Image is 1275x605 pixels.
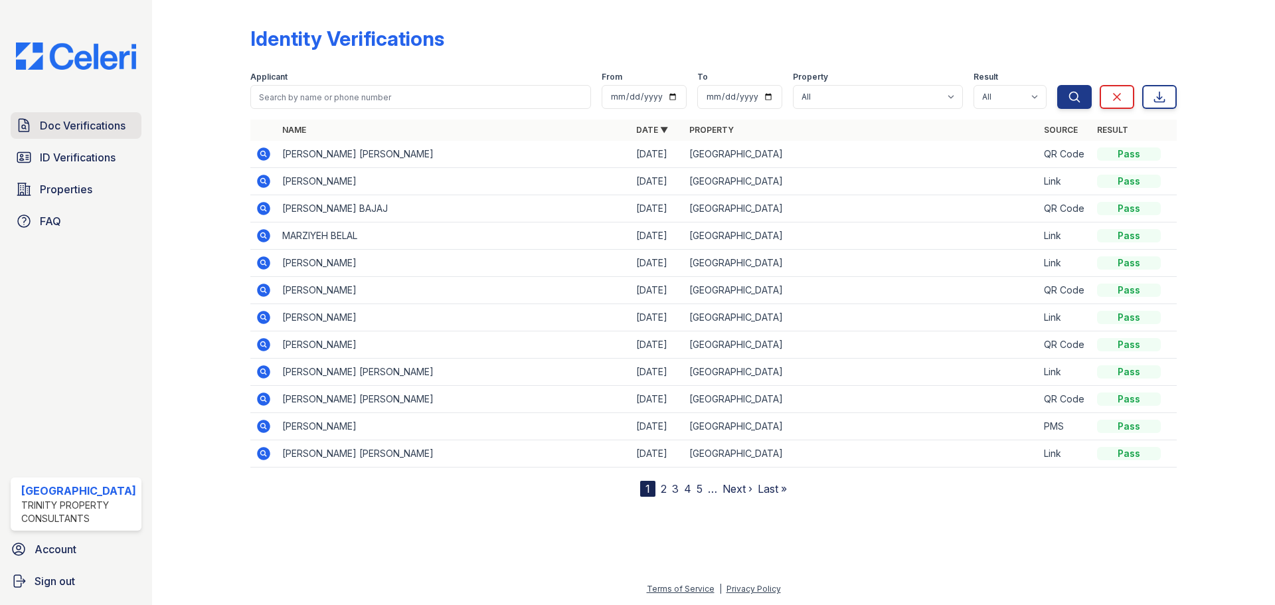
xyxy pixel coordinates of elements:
input: Search by name or phone number [250,85,591,109]
a: Name [282,125,306,135]
a: 2 [661,482,667,495]
td: [DATE] [631,440,684,468]
label: Property [793,72,828,82]
div: Pass [1097,392,1161,406]
td: Link [1039,250,1092,277]
td: Link [1039,304,1092,331]
td: [PERSON_NAME] [277,277,631,304]
a: 3 [672,482,679,495]
a: Property [689,125,734,135]
td: [GEOGRAPHIC_DATA] [684,440,1038,468]
td: [PERSON_NAME] BAJAJ [277,195,631,222]
a: Properties [11,176,141,203]
td: [DATE] [631,168,684,195]
a: Result [1097,125,1128,135]
a: Terms of Service [647,584,715,594]
a: Account [5,536,147,562]
div: Trinity Property Consultants [21,499,136,525]
div: Pass [1097,447,1161,460]
span: Account [35,541,76,557]
td: [DATE] [631,413,684,440]
td: MARZIYEH BELAL [277,222,631,250]
td: [GEOGRAPHIC_DATA] [684,277,1038,304]
a: Last » [758,482,787,495]
td: QR Code [1039,195,1092,222]
td: QR Code [1039,386,1092,413]
td: [DATE] [631,277,684,304]
div: Pass [1097,311,1161,324]
div: 1 [640,481,655,497]
td: QR Code [1039,331,1092,359]
td: [PERSON_NAME] [277,250,631,277]
div: Pass [1097,147,1161,161]
div: Pass [1097,420,1161,433]
a: Source [1044,125,1078,135]
td: [PERSON_NAME] [277,304,631,331]
td: [PERSON_NAME] [277,413,631,440]
td: [GEOGRAPHIC_DATA] [684,331,1038,359]
td: [DATE] [631,304,684,331]
div: Pass [1097,365,1161,379]
span: FAQ [40,213,61,229]
td: [GEOGRAPHIC_DATA] [684,413,1038,440]
div: Pass [1097,284,1161,297]
a: Date ▼ [636,125,668,135]
label: Applicant [250,72,288,82]
td: QR Code [1039,141,1092,168]
a: 4 [684,482,691,495]
div: Pass [1097,175,1161,188]
a: Sign out [5,568,147,594]
a: Next › [722,482,752,495]
div: | [719,584,722,594]
td: PMS [1039,413,1092,440]
td: Link [1039,440,1092,468]
span: … [708,481,717,497]
td: [DATE] [631,195,684,222]
a: FAQ [11,208,141,234]
td: [DATE] [631,359,684,386]
td: Link [1039,359,1092,386]
td: [DATE] [631,222,684,250]
label: Result [974,72,998,82]
td: [DATE] [631,331,684,359]
div: Pass [1097,202,1161,215]
span: Doc Verifications [40,118,126,133]
td: [GEOGRAPHIC_DATA] [684,386,1038,413]
td: [PERSON_NAME] [277,331,631,359]
td: [DATE] [631,386,684,413]
td: [GEOGRAPHIC_DATA] [684,141,1038,168]
td: [PERSON_NAME] [PERSON_NAME] [277,386,631,413]
td: [PERSON_NAME] [PERSON_NAME] [277,440,631,468]
td: [GEOGRAPHIC_DATA] [684,359,1038,386]
div: Pass [1097,338,1161,351]
td: [DATE] [631,250,684,277]
span: ID Verifications [40,149,116,165]
td: [PERSON_NAME] [PERSON_NAME] [277,141,631,168]
img: CE_Logo_Blue-a8612792a0a2168367f1c8372b55b34899dd931a85d93a1a3d3e32e68fde9ad4.png [5,43,147,70]
span: Sign out [35,573,75,589]
label: To [697,72,708,82]
a: ID Verifications [11,144,141,171]
label: From [602,72,622,82]
td: Link [1039,168,1092,195]
td: [GEOGRAPHIC_DATA] [684,168,1038,195]
div: Identity Verifications [250,27,444,50]
td: [GEOGRAPHIC_DATA] [684,250,1038,277]
td: Link [1039,222,1092,250]
td: [GEOGRAPHIC_DATA] [684,195,1038,222]
span: Properties [40,181,92,197]
td: [PERSON_NAME] [277,168,631,195]
div: Pass [1097,229,1161,242]
div: [GEOGRAPHIC_DATA] [21,483,136,499]
td: [GEOGRAPHIC_DATA] [684,304,1038,331]
td: [GEOGRAPHIC_DATA] [684,222,1038,250]
a: Privacy Policy [726,584,781,594]
td: [PERSON_NAME] [PERSON_NAME] [277,359,631,386]
td: QR Code [1039,277,1092,304]
a: Doc Verifications [11,112,141,139]
a: 5 [697,482,703,495]
td: [DATE] [631,141,684,168]
div: Pass [1097,256,1161,270]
